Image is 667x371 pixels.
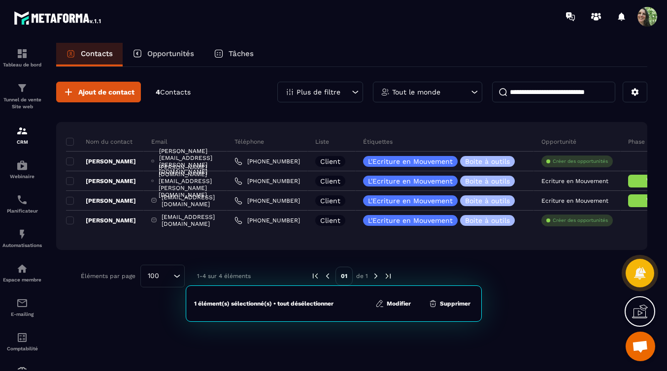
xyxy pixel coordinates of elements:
p: L'Ecriture en Mouvement [368,178,453,185]
span: Contacts [160,88,191,96]
p: Espace membre [2,277,42,282]
p: 01 [335,267,353,285]
p: L'Ecriture en Mouvement [368,197,453,204]
p: Boite à outils [465,158,510,165]
span: Ajout de contact [78,87,134,97]
img: formation [16,125,28,137]
p: Créer des opportunités [553,158,608,165]
button: Modifier [372,299,414,309]
p: Liste [315,138,329,146]
p: Ecriture en Mouvement [541,197,608,204]
a: formationformationTableau de bord [2,40,42,75]
img: scheduler [16,194,28,206]
a: [PHONE_NUMBER] [234,177,300,185]
p: [PERSON_NAME] [66,177,136,185]
a: automationsautomationsWebinaire [2,152,42,186]
a: formationformationTunnel de vente Site web [2,75,42,118]
img: formation [16,48,28,60]
p: Opportunité [541,138,576,146]
p: Planificateur [2,208,42,214]
p: Éléments par page [81,273,135,279]
p: Opportunités [147,49,194,58]
img: automations [16,159,28,171]
a: accountantaccountantComptabilité [2,324,42,359]
p: [PERSON_NAME] [66,216,136,224]
p: 4 [156,88,191,97]
p: Client [320,158,340,165]
p: Étiquettes [363,138,393,146]
p: L'Ecriture en Mouvement [368,158,453,165]
span: 100 [144,271,163,281]
p: Nom du contact [66,138,133,146]
a: formationformationCRM [2,118,42,152]
p: 1-4 sur 4 éléments [197,273,251,279]
span: Win [646,196,659,204]
button: Ajout de contact [56,82,141,102]
a: emailemailE-mailing [2,290,42,324]
p: Boite à outils [465,178,510,185]
span: Win [646,177,659,185]
p: Comptabilité [2,346,42,351]
a: Contacts [56,43,123,66]
p: Tout le monde [392,89,440,95]
img: prev [311,272,320,280]
img: prev [323,272,332,280]
p: Automatisations [2,243,42,248]
img: logo [14,9,102,27]
p: Client [320,217,340,224]
a: [PHONE_NUMBER] [234,197,300,205]
p: Contacts [81,49,113,58]
p: [PERSON_NAME] [66,197,136,205]
a: [PHONE_NUMBER] [234,216,300,224]
a: Opportunités [123,43,204,66]
p: CRM [2,139,42,145]
p: Tunnel de vente Site web [2,96,42,110]
img: formation [16,82,28,94]
p: Email [151,138,167,146]
p: Créer des opportunités [553,217,608,224]
button: Supprimer [426,299,473,309]
p: Plus de filtre [297,89,340,95]
p: L'Ecriture en Mouvement [368,217,453,224]
img: next [384,272,393,280]
a: automationsautomationsAutomatisations [2,221,42,255]
a: automationsautomationsEspace membre [2,255,42,290]
img: automations [16,263,28,275]
p: Tableau de bord [2,62,42,67]
a: Tâches [204,43,264,66]
p: Boite à outils [465,197,510,204]
p: Phase [628,138,645,146]
p: Téléphone [234,138,264,146]
p: Tâches [229,49,254,58]
input: Search for option [163,271,171,281]
p: Client [320,178,340,185]
img: email [16,297,28,309]
img: accountant [16,332,28,343]
p: [PERSON_NAME] [66,157,136,165]
p: de 1 [356,272,368,280]
img: automations [16,228,28,240]
a: [PHONE_NUMBER] [234,157,300,165]
div: Search for option [140,265,185,287]
img: next [371,272,380,280]
p: Ecriture en Mouvement [541,178,608,185]
div: Ouvrir le chat [626,332,655,361]
a: schedulerschedulerPlanificateur [2,186,42,221]
div: 1 élément(s) sélectionné(s) • tout désélectionner [194,300,333,308]
p: Boite à outils [465,217,510,224]
p: Client [320,197,340,204]
p: Webinaire [2,174,42,179]
p: E-mailing [2,311,42,317]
